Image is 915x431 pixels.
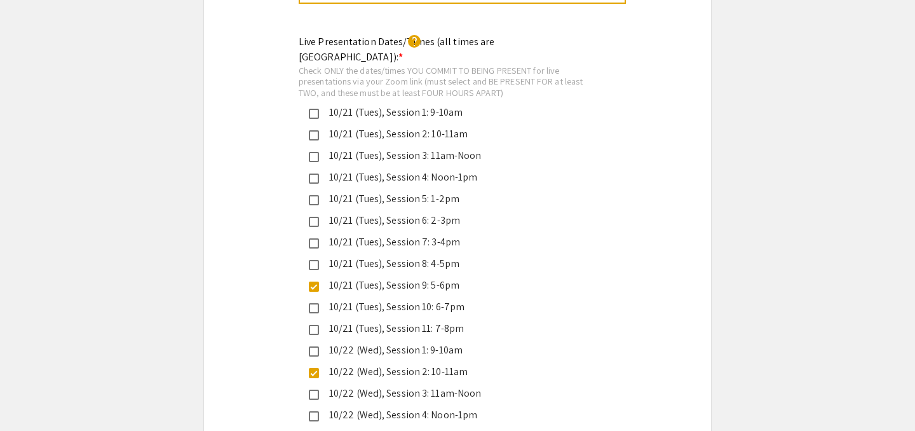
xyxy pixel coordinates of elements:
div: 10/22 (Wed), Session 4: Noon-1pm [319,407,586,423]
div: 10/21 (Tues), Session 2: 10-11am [319,127,586,142]
div: 10/22 (Wed), Session 1: 9-10am [319,343,586,358]
iframe: Chat [10,374,54,421]
div: 10/21 (Tues), Session 6: 2-3pm [319,213,586,228]
div: 10/21 (Tues), Session 8: 4-5pm [319,256,586,271]
div: 10/21 (Tues), Session 3: 11am-Noon [319,148,586,163]
div: 10/21 (Tues), Session 11: 7-8pm [319,321,586,336]
div: 10/21 (Tues), Session 7: 3-4pm [319,235,586,250]
div: Check ONLY the dates/times YOU COMMIT TO BEING PRESENT for live presentations via your Zoom link ... [299,65,596,99]
div: 10/21 (Tues), Session 10: 6-7pm [319,299,586,315]
div: 10/21 (Tues), Session 9: 5-6pm [319,278,586,293]
div: 10/21 (Tues), Session 5: 1-2pm [319,191,586,207]
div: 10/22 (Wed), Session 3: 11am-Noon [319,386,586,401]
div: 10/21 (Tues), Session 1: 9-10am [319,105,586,120]
div: 10/22 (Wed), Session 2: 10-11am [319,364,586,380]
mat-label: Live Presentation Dates/Times (all times are [GEOGRAPHIC_DATA]): [299,35,494,64]
div: 10/21 (Tues), Session 4: Noon-1pm [319,170,586,185]
mat-icon: help [407,34,422,49]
